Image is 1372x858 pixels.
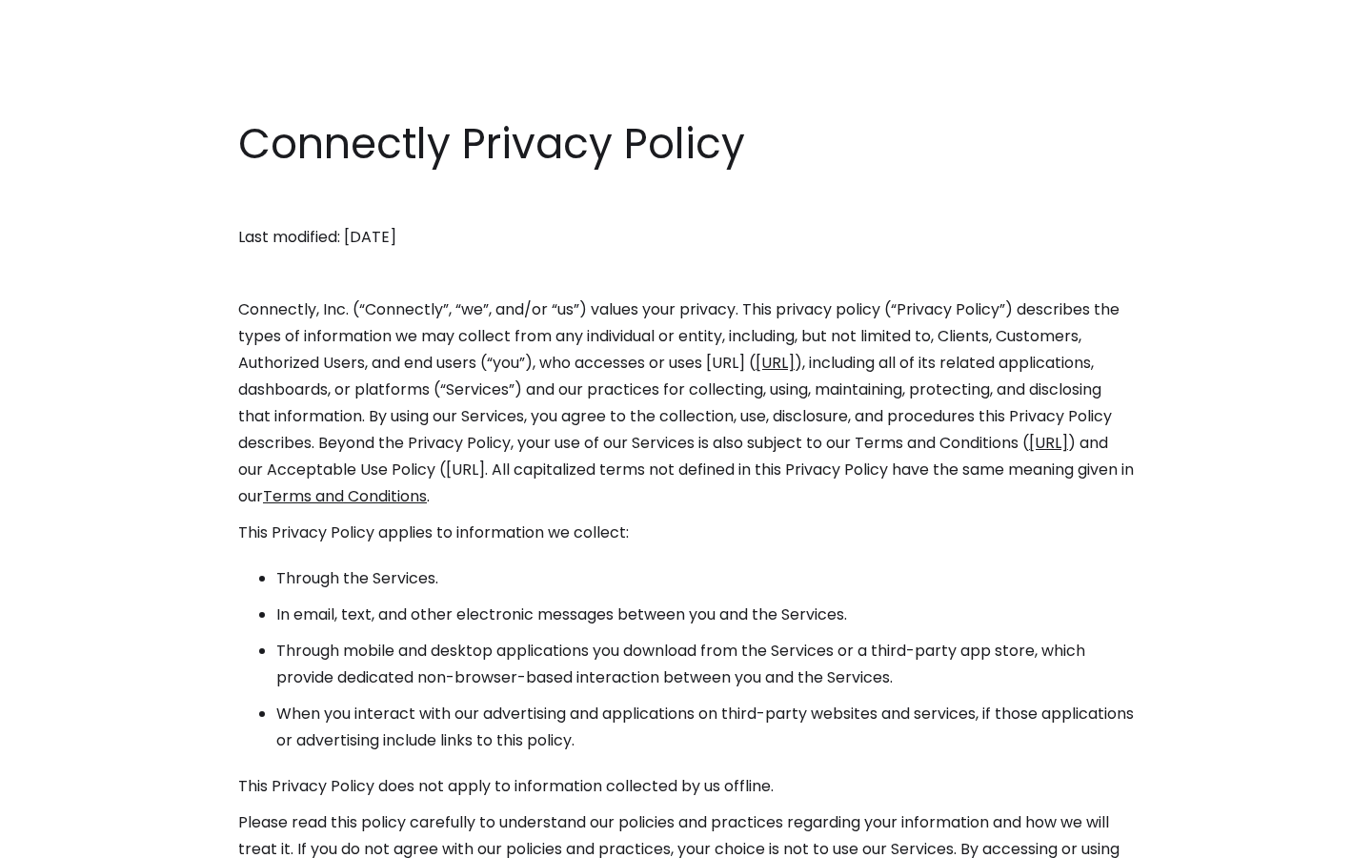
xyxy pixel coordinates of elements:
[238,260,1134,287] p: ‍
[276,638,1134,691] li: Through mobile and desktop applications you download from the Services or a third-party app store...
[756,352,795,374] a: [URL]
[238,773,1134,800] p: This Privacy Policy does not apply to information collected by us offline.
[263,485,427,507] a: Terms and Conditions
[238,188,1134,214] p: ‍
[19,823,114,851] aside: Language selected: English
[276,602,1134,628] li: In email, text, and other electronic messages between you and the Services.
[238,520,1134,546] p: This Privacy Policy applies to information we collect:
[276,565,1134,592] li: Through the Services.
[238,224,1134,251] p: Last modified: [DATE]
[238,296,1134,510] p: Connectly, Inc. (“Connectly”, “we”, and/or “us”) values your privacy. This privacy policy (“Priva...
[38,825,114,851] ul: Language list
[276,701,1134,754] li: When you interact with our advertising and applications on third-party websites and services, if ...
[238,114,1134,174] h1: Connectly Privacy Policy
[1029,432,1068,454] a: [URL]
